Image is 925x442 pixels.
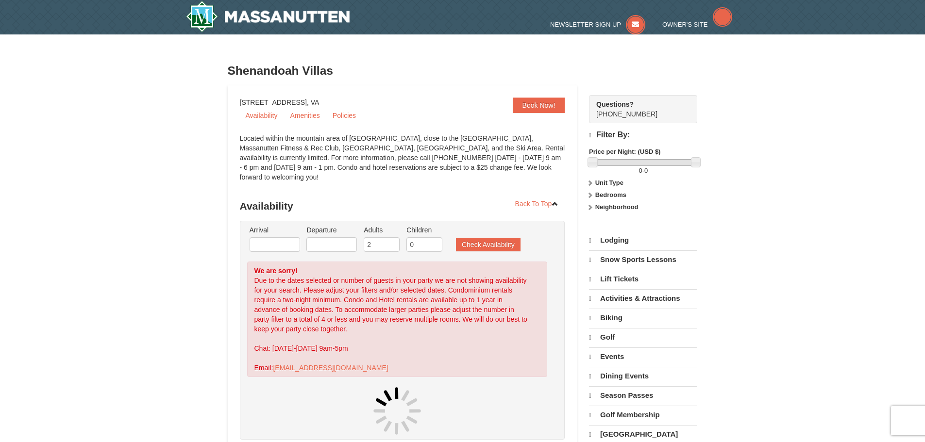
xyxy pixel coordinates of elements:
[186,1,350,32] img: Massanutten Resort Logo
[589,231,697,249] a: Lodging
[595,191,626,198] strong: Bedrooms
[589,328,697,346] a: Golf
[595,203,639,211] strong: Neighborhood
[456,238,521,251] button: Check Availability
[662,21,732,28] a: Owner's Site
[589,166,697,176] label: -
[589,131,697,140] h4: Filter By:
[406,225,442,235] label: Children
[240,108,284,123] a: Availability
[596,99,680,118] span: [PHONE_NUMBER]
[589,309,697,327] a: Biking
[644,167,648,174] span: 0
[327,108,362,123] a: Policies
[364,225,400,235] label: Adults
[254,267,298,275] strong: We are sorry!
[509,196,565,211] a: Back To Top
[228,61,698,81] h3: Shenandoah Villas
[589,386,697,405] a: Season Passes
[589,270,697,288] a: Lift Tickets
[550,21,621,28] span: Newsletter Sign Up
[373,387,421,435] img: spinner.gif
[273,364,388,372] a: [EMAIL_ADDRESS][DOMAIN_NAME]
[589,148,660,155] strong: Price per Night: (USD $)
[589,347,697,366] a: Events
[589,367,697,385] a: Dining Events
[662,21,708,28] span: Owner's Site
[639,167,642,174] span: 0
[250,225,300,235] label: Arrival
[186,1,350,32] a: Massanutten Resort
[589,250,697,269] a: Snow Sports Lessons
[595,179,623,186] strong: Unit Type
[550,21,645,28] a: Newsletter Sign Up
[589,289,697,308] a: Activities & Attractions
[589,406,697,424] a: Golf Membership
[306,225,357,235] label: Departure
[513,98,565,113] a: Book Now!
[284,108,325,123] a: Amenities
[240,133,565,192] div: Located within the mountain area of [GEOGRAPHIC_DATA], close to the [GEOGRAPHIC_DATA], Massanutte...
[247,262,548,377] div: Due to the dates selected or number of guests in your party we are not showing availability for y...
[596,100,634,108] strong: Questions?
[240,196,565,216] h3: Availability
